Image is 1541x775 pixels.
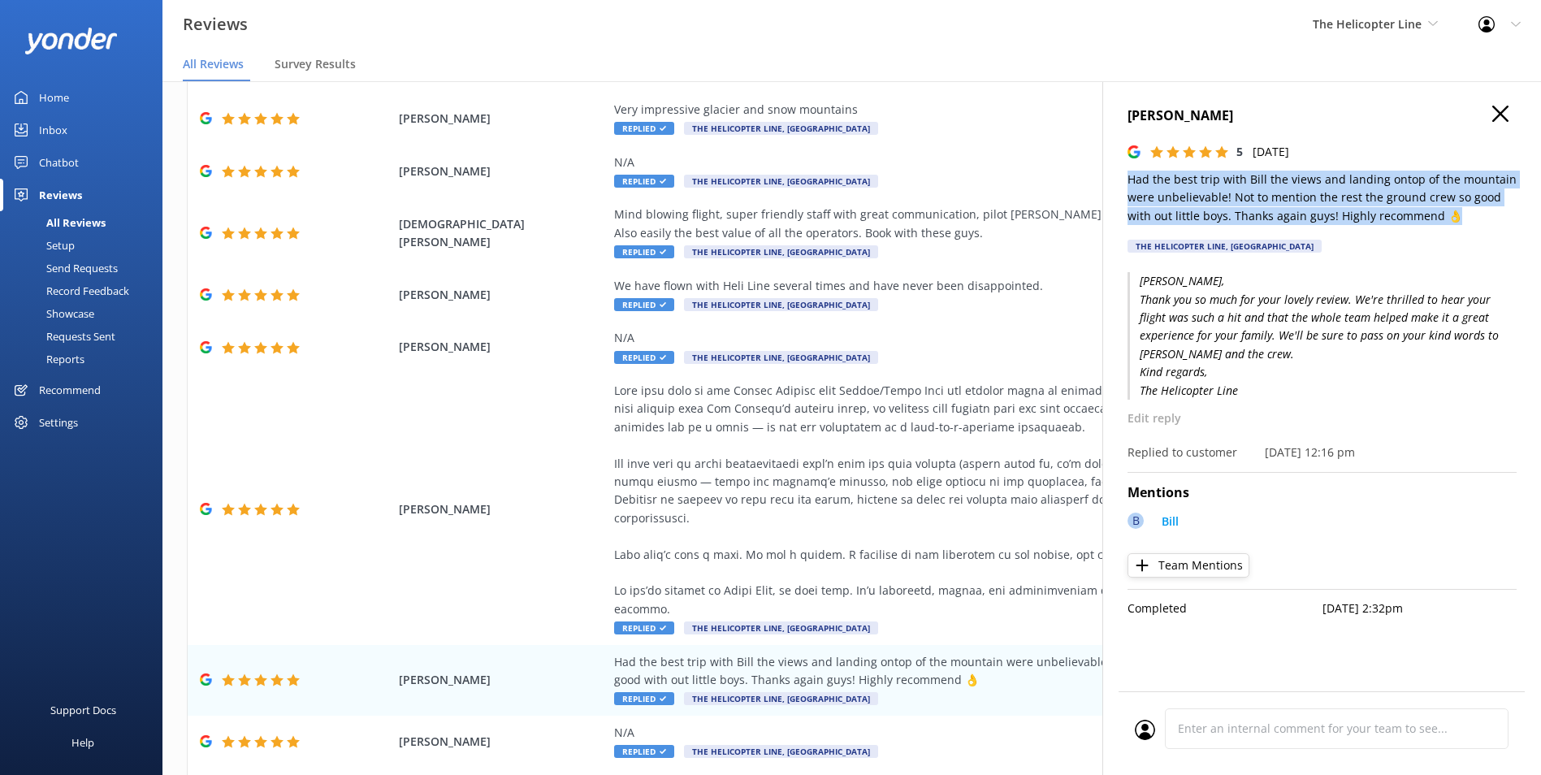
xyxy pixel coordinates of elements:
div: N/A [614,724,1353,742]
div: Send Requests [10,257,118,279]
p: Completed [1128,600,1322,617]
span: Replied [614,692,674,705]
div: Lore ipsu dolo si ame Consec Adipisc elit Seddoe/Tempo Inci utl etdolor magna al enimadminimve. Q... [614,382,1353,618]
button: Team Mentions [1128,553,1249,578]
h4: [PERSON_NAME] [1128,106,1517,127]
div: Setup [10,234,75,257]
div: N/A [614,154,1353,171]
div: B [1128,513,1144,529]
div: Chatbot [39,146,79,179]
p: Edit reply [1128,409,1517,427]
h4: Mentions [1128,483,1517,504]
span: 5 [1236,144,1243,159]
div: Had the best trip with Bill the views and landing ontop of the mountain were unbelievable! Not to... [614,653,1353,690]
div: Home [39,81,69,114]
div: Very impressive glacier and snow mountains [614,101,1353,119]
span: The Helicopter Line, [GEOGRAPHIC_DATA] [684,745,878,758]
span: Replied [614,745,674,758]
p: Replied to customer [1128,444,1237,461]
div: We have flown with Heli Line several times and have never been disappointed. [614,277,1353,295]
span: The Helicopter Line, [GEOGRAPHIC_DATA] [684,692,878,705]
div: Recommend [39,374,101,406]
span: [PERSON_NAME] [399,500,606,518]
a: All Reviews [10,211,162,234]
span: Replied [614,621,674,634]
span: [PERSON_NAME] [399,338,606,356]
div: Showcase [10,302,94,325]
span: [PERSON_NAME] [399,671,606,689]
button: Close [1492,106,1509,123]
p: [DATE] 2:32pm [1322,600,1517,617]
p: [DATE] [1253,143,1289,161]
div: Requests Sent [10,325,115,348]
div: Reports [10,348,84,370]
div: The Helicopter Line, [GEOGRAPHIC_DATA] [1128,240,1322,253]
p: Bill [1162,513,1179,530]
span: The Helicopter Line, [GEOGRAPHIC_DATA] [684,351,878,364]
p: [DATE] 12:16 pm [1265,444,1355,461]
a: Bill [1154,513,1179,535]
span: The Helicopter Line, [GEOGRAPHIC_DATA] [684,621,878,634]
a: Record Feedback [10,279,162,302]
span: Replied [614,298,674,311]
div: Record Feedback [10,279,129,302]
a: Showcase [10,302,162,325]
span: All Reviews [183,56,244,72]
div: Help [71,726,94,759]
span: Survey Results [275,56,356,72]
div: Support Docs [50,694,116,726]
span: The Helicopter Line, [GEOGRAPHIC_DATA] [684,175,878,188]
div: Inbox [39,114,67,146]
p: [PERSON_NAME], Thank you so much for your lovely review. We're thrilled to hear your flight was s... [1128,272,1517,400]
a: Reports [10,348,162,370]
a: Requests Sent [10,325,162,348]
span: Replied [614,175,674,188]
a: Setup [10,234,162,257]
div: Mind blowing flight, super friendly staff with great communication, pilot [PERSON_NAME] incredibl... [614,206,1353,242]
div: Reviews [39,179,82,211]
h3: Reviews [183,11,248,37]
a: Send Requests [10,257,162,279]
span: Replied [614,351,674,364]
span: The Helicopter Line, [GEOGRAPHIC_DATA] [684,245,878,258]
img: user_profile.svg [1135,720,1155,740]
div: All Reviews [10,211,106,234]
span: Replied [614,122,674,135]
span: [PERSON_NAME] [399,733,606,751]
img: yonder-white-logo.png [24,28,118,54]
span: [PERSON_NAME] [399,286,606,304]
span: [PERSON_NAME] [399,110,606,128]
p: Had the best trip with Bill the views and landing ontop of the mountain were unbelievable! Not to... [1128,171,1517,225]
span: The Helicopter Line [1313,16,1422,32]
span: Replied [614,245,674,258]
span: The Helicopter Line, [GEOGRAPHIC_DATA] [684,122,878,135]
span: The Helicopter Line, [GEOGRAPHIC_DATA] [684,298,878,311]
span: [DEMOGRAPHIC_DATA][PERSON_NAME] [399,215,606,252]
span: [PERSON_NAME] [399,162,606,180]
div: N/A [614,329,1353,347]
div: Settings [39,406,78,439]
